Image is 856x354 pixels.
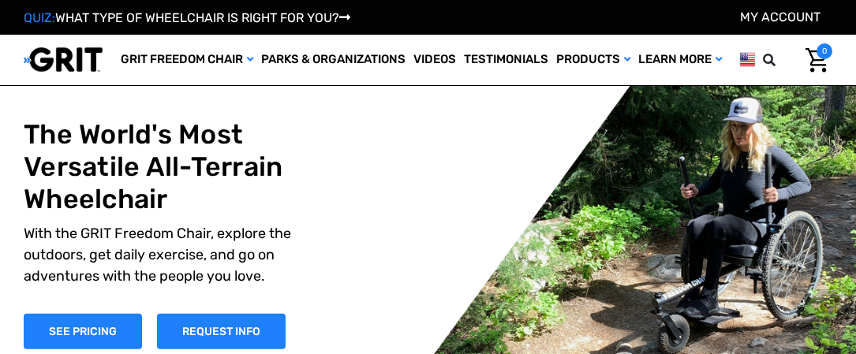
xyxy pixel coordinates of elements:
a: Shop Now [24,314,142,349]
span: 0 [817,43,832,59]
a: Parks & Organizations [257,35,409,85]
a: Products [552,35,634,85]
a: GRIT Freedom Chair [117,35,257,85]
img: GRIT All-Terrain Wheelchair and Mobility Equipment [24,47,103,73]
img: Cart [806,48,828,73]
p: With the GRIT Freedom Chair, explore the outdoors, get daily exercise, and go on adventures with ... [24,223,292,287]
a: Slide number 1, Request Information [157,314,286,349]
span: QUIZ: [24,10,55,25]
img: us.png [740,50,755,69]
a: Account [740,9,820,24]
a: Cart with 0 items [794,43,832,76]
a: Testimonials [460,35,552,85]
a: QUIZ:WHAT TYPE OF WHEELCHAIR IS RIGHT FOR YOU? [24,10,350,25]
a: Learn More [634,35,726,85]
a: Videos [409,35,460,85]
input: Search [786,43,794,76]
h1: The World's Most Versatile All-Terrain Wheelchair [24,119,292,215]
